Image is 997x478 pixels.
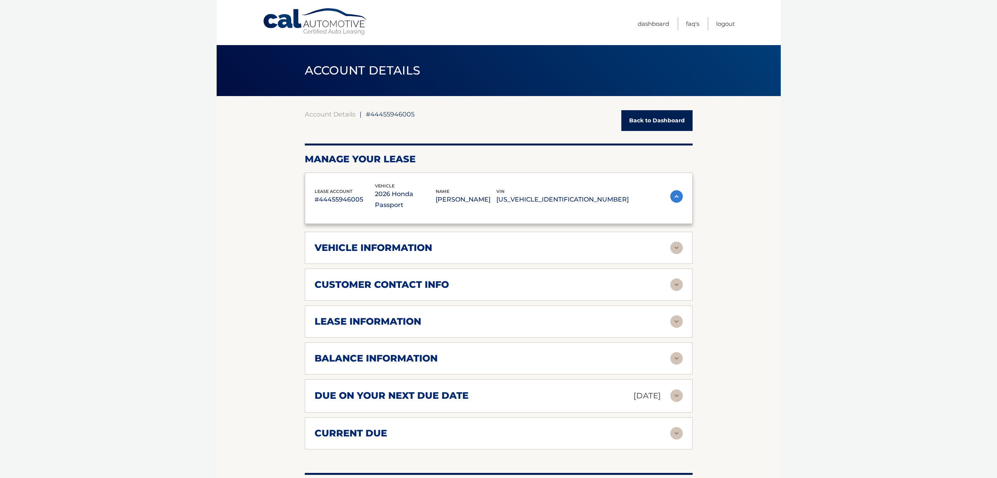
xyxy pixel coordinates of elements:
[315,353,438,364] h2: balance information
[496,189,505,194] span: vin
[686,17,699,30] a: FAQ's
[315,242,432,254] h2: vehicle information
[436,189,449,194] span: name
[375,189,436,211] p: 2026 Honda Passport
[375,183,394,189] span: vehicle
[670,242,683,254] img: accordion-rest.svg
[262,8,368,36] a: Cal Automotive
[315,194,375,205] p: #44455946005
[315,316,421,327] h2: lease information
[436,194,496,205] p: [PERSON_NAME]
[315,279,449,291] h2: customer contact info
[670,427,683,440] img: accordion-rest.svg
[305,153,693,165] h2: Manage Your Lease
[670,389,683,402] img: accordion-rest.svg
[305,110,355,118] a: Account Details
[716,17,735,30] a: Logout
[496,194,629,205] p: [US_VEHICLE_IDENTIFICATION_NUMBER]
[315,189,353,194] span: lease account
[633,389,661,403] p: [DATE]
[366,110,414,118] span: #44455946005
[315,427,387,439] h2: current due
[305,63,421,78] span: ACCOUNT DETAILS
[670,315,683,328] img: accordion-rest.svg
[670,352,683,365] img: accordion-rest.svg
[670,190,683,203] img: accordion-active.svg
[670,278,683,291] img: accordion-rest.svg
[360,110,362,118] span: |
[621,110,693,131] a: Back to Dashboard
[638,17,669,30] a: Dashboard
[315,390,469,402] h2: due on your next due date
